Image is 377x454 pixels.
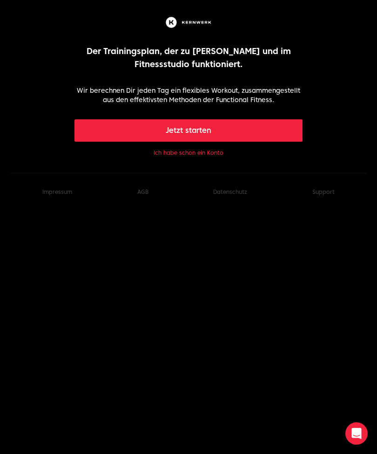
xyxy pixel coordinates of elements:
[74,86,303,104] p: Wir berechnen Dir jeden Tag ein flexibles Workout, zusammengestellt aus den effektivsten Methoden...
[137,188,148,195] a: AGB
[213,188,247,195] a: Datenschutz
[164,15,213,30] img: Kernwerk®
[154,149,223,157] button: Ich habe schon ein Konto
[42,188,72,195] a: Impressum
[74,45,303,71] p: Der Trainingsplan, der zu [PERSON_NAME] und im Fitnessstudio funktioniert.
[345,422,368,445] div: Open Intercom Messenger
[74,119,303,142] button: Jetzt starten
[312,188,335,196] button: Support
